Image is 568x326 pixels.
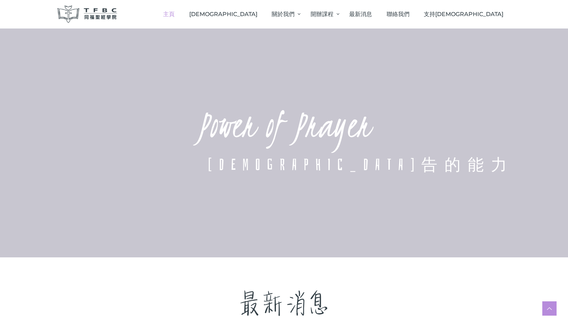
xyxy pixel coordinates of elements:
[468,157,491,172] div: 能
[156,4,182,25] a: 主頁
[182,4,265,25] a: [DEMOGRAPHIC_DATA]
[417,4,511,25] a: 支持[DEMOGRAPHIC_DATA]
[265,4,303,25] a: 關於我們
[387,11,409,18] span: 聯絡我們
[379,4,417,25] a: 聯絡我們
[349,11,372,18] span: 最新消息
[491,157,514,172] div: 力
[303,4,342,25] a: 開辦課程
[424,11,503,18] span: 支持[DEMOGRAPHIC_DATA]
[272,11,295,18] span: 關於我們
[189,11,257,18] span: [DEMOGRAPHIC_DATA]
[421,157,444,172] div: 告
[444,157,468,172] div: 的
[57,5,117,23] img: 同福聖經學院 TFBC
[311,11,333,18] span: 開辦課程
[163,11,175,18] span: 主頁
[197,120,371,129] rs-layer: Power of Prayer
[57,282,511,325] p: 最新消息
[342,4,379,25] a: 最新消息
[542,301,557,316] a: Scroll to top
[208,157,421,172] div: [DEMOGRAPHIC_DATA]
